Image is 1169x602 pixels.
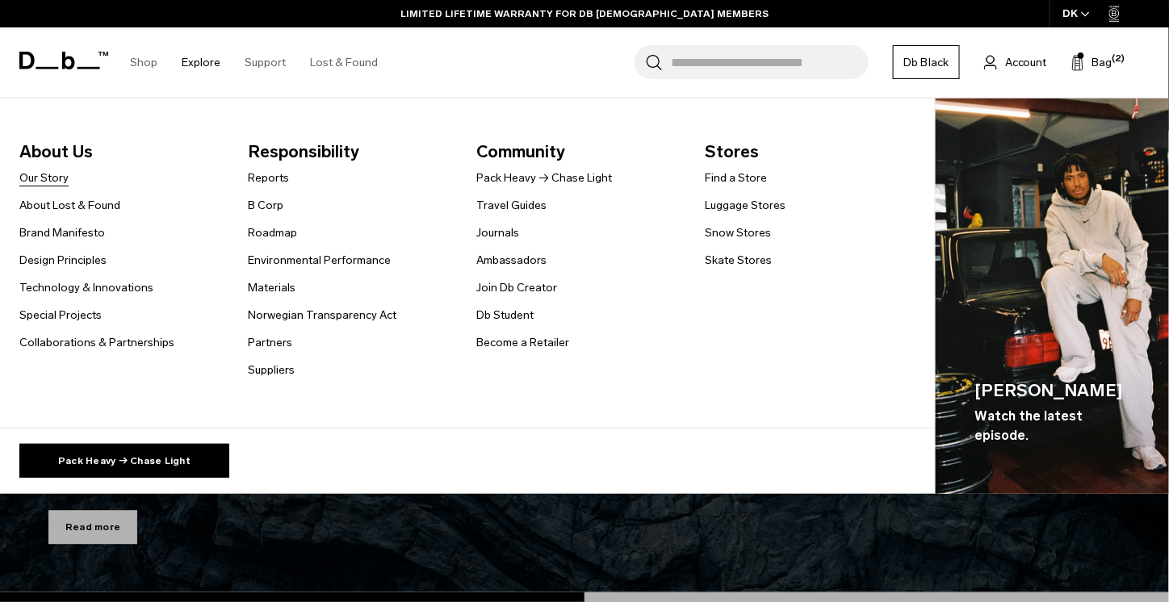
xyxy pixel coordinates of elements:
a: Luggage Stores [705,197,786,214]
a: B Corp [248,197,283,214]
a: Collaborations & Partnerships [19,334,174,351]
a: Skate Stores [705,252,772,269]
a: [PERSON_NAME] Watch the latest episode. Db [936,98,1169,495]
a: Design Principles [19,252,107,269]
button: Bag (2) [1071,52,1112,72]
a: Technology & Innovations [19,279,153,296]
a: Reports [248,169,289,186]
a: Travel Guides [476,197,547,214]
a: Brand Manifesto [19,224,105,241]
a: Join Db Creator [476,279,557,296]
a: Suppliers [248,362,295,378]
span: [PERSON_NAME] [974,378,1130,403]
a: Norwegian Transparency Act [248,307,396,324]
a: Our Story [19,169,69,186]
a: Partners [248,334,292,351]
a: Support [245,34,286,91]
a: Special Projects [19,307,102,324]
a: Shop [130,34,157,91]
span: (2) [1112,52,1125,66]
span: Account [1005,54,1047,71]
a: About Lost & Found [19,197,120,214]
a: Ambassadors [476,252,547,269]
a: Become a Retailer [476,334,569,351]
a: Snow Stores [705,224,771,241]
span: About Us [19,139,222,165]
a: Db Black [893,45,960,79]
span: Watch the latest episode. [974,407,1130,445]
span: Stores [705,139,907,165]
a: Materials [248,279,295,296]
a: Pack Heavy → Chase Light [476,169,612,186]
a: Roadmap [248,224,297,241]
nav: Main Navigation [118,27,390,98]
span: Bag [1092,54,1112,71]
a: Account [984,52,1047,72]
a: Db Student [476,307,534,324]
a: Pack Heavy → Chase Light [19,444,229,478]
img: Db [936,98,1169,495]
a: LIMITED LIFETIME WARRANTY FOR DB [DEMOGRAPHIC_DATA] MEMBERS [401,6,769,21]
a: Journals [476,224,519,241]
a: Environmental Performance [248,252,391,269]
span: Community [476,139,679,165]
a: Lost & Found [310,34,378,91]
span: Responsibility [248,139,450,165]
a: Find a Store [705,169,767,186]
a: Explore [182,34,220,91]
